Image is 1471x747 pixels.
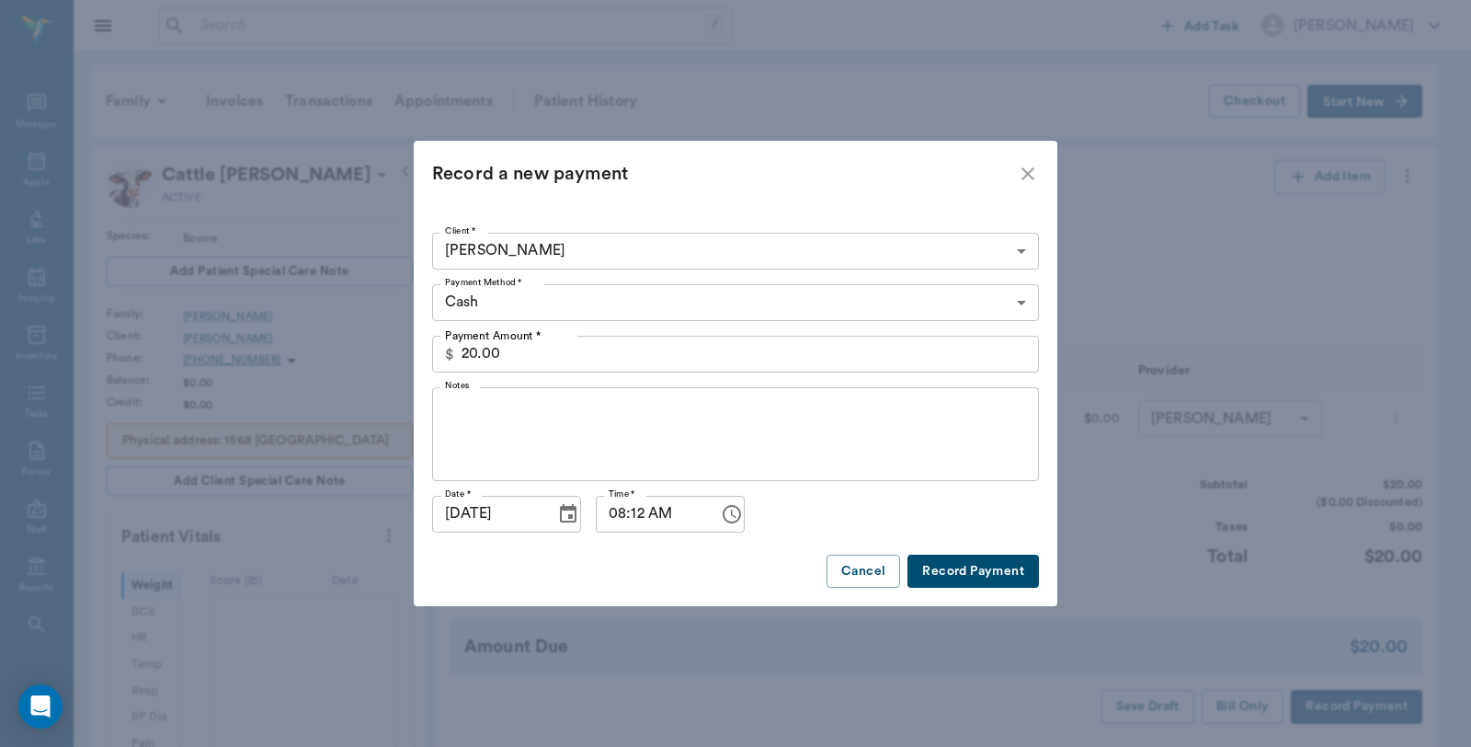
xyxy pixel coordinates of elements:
[432,284,1039,321] div: Cash
[713,496,750,533] button: Choose time, selected time is 8:12 AM
[827,555,900,589] button: Cancel
[445,276,522,289] label: Payment Method *
[462,336,1039,373] input: 0.00
[1017,163,1039,185] button: close
[432,496,542,533] input: MM/DD/YYYY
[550,496,587,533] button: Choose date, selected date is Sep 18, 2025
[907,555,1039,589] button: Record Payment
[445,488,471,500] label: Date *
[18,684,63,729] div: Open Intercom Messenger
[445,379,470,392] label: Notes
[596,496,706,533] input: hh:mm aa
[432,159,1017,189] div: Record a new payment
[445,343,454,365] p: $
[445,328,542,344] p: Payment Amount *
[445,224,476,237] label: Client *
[609,488,635,500] label: Time *
[432,233,1039,270] div: [PERSON_NAME]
